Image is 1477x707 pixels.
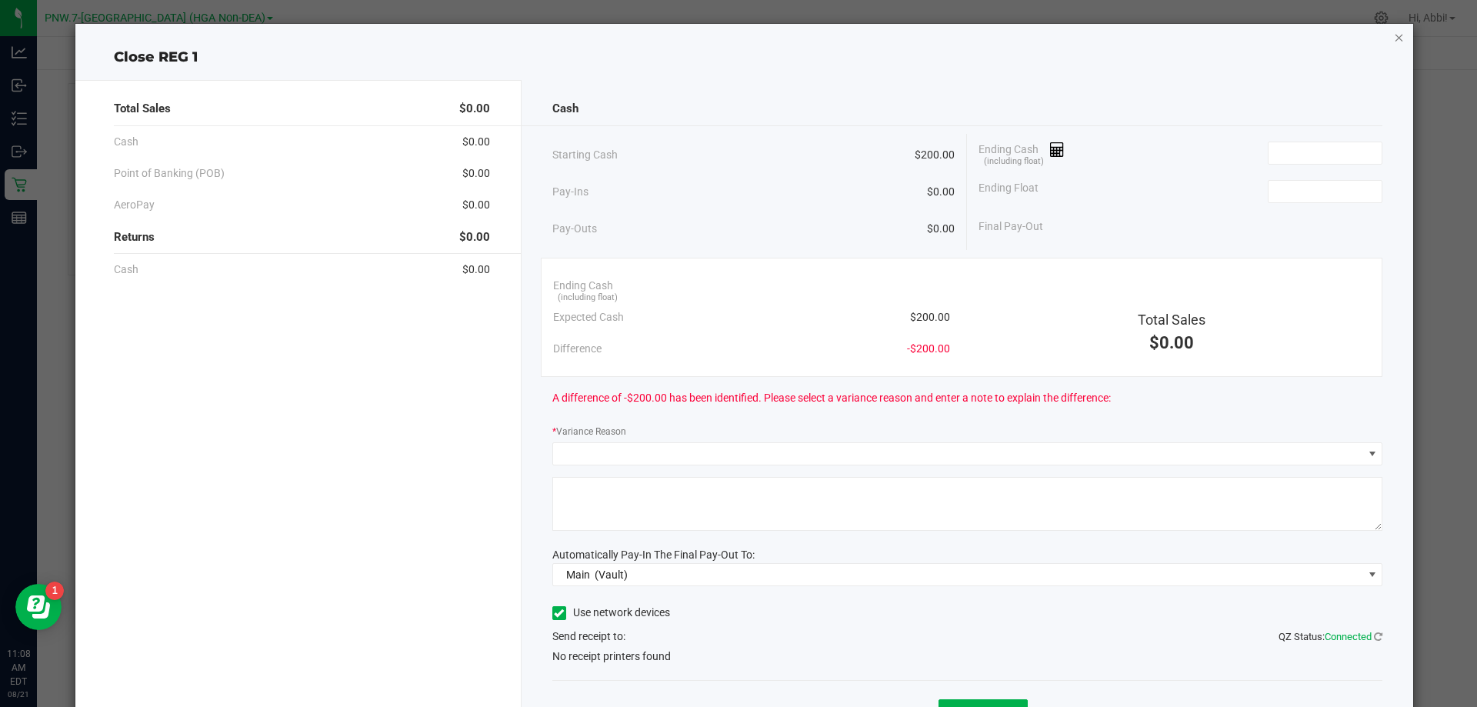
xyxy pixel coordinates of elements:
span: QZ Status: [1279,631,1382,642]
span: $0.00 [459,100,490,118]
div: Close REG 1 [75,47,1414,68]
label: Use network devices [552,605,670,621]
span: Connected [1325,631,1372,642]
span: Pay-Outs [552,221,597,237]
span: $0.00 [462,165,490,182]
span: Ending Float [979,180,1039,203]
span: No receipt printers found [552,649,671,665]
span: $0.00 [927,221,955,237]
iframe: Resource center unread badge [45,582,64,600]
span: Ending Cash [553,278,613,294]
span: Pay-Ins [552,184,588,200]
span: $0.00 [462,262,490,278]
span: (Vault) [595,569,628,581]
span: $0.00 [462,134,490,150]
span: Cash [114,134,138,150]
span: Send receipt to: [552,630,625,642]
span: (including float) [984,155,1044,168]
span: Ending Cash [979,142,1065,165]
span: Main [566,569,590,581]
span: A difference of -$200.00 has been identified. Please select a variance reason and enter a note to... [552,390,1111,406]
span: Point of Banking (POB) [114,165,225,182]
iframe: Resource center [15,584,62,630]
span: AeroPay [114,197,155,213]
div: Returns [114,221,490,254]
span: Cash [552,100,578,118]
span: $200.00 [915,147,955,163]
span: Final Pay-Out [979,218,1043,235]
span: Difference [553,341,602,357]
span: -$200.00 [907,341,950,357]
span: $0.00 [927,184,955,200]
span: $200.00 [910,309,950,325]
span: $0.00 [459,228,490,246]
label: Variance Reason [552,425,626,439]
span: Expected Cash [553,309,624,325]
span: Cash [114,262,138,278]
span: (including float) [558,292,618,305]
span: Total Sales [114,100,171,118]
span: Automatically Pay-In The Final Pay-Out To: [552,549,755,561]
span: Total Sales [1138,312,1205,328]
span: $0.00 [1149,333,1194,352]
span: Starting Cash [552,147,618,163]
span: $0.00 [462,197,490,213]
